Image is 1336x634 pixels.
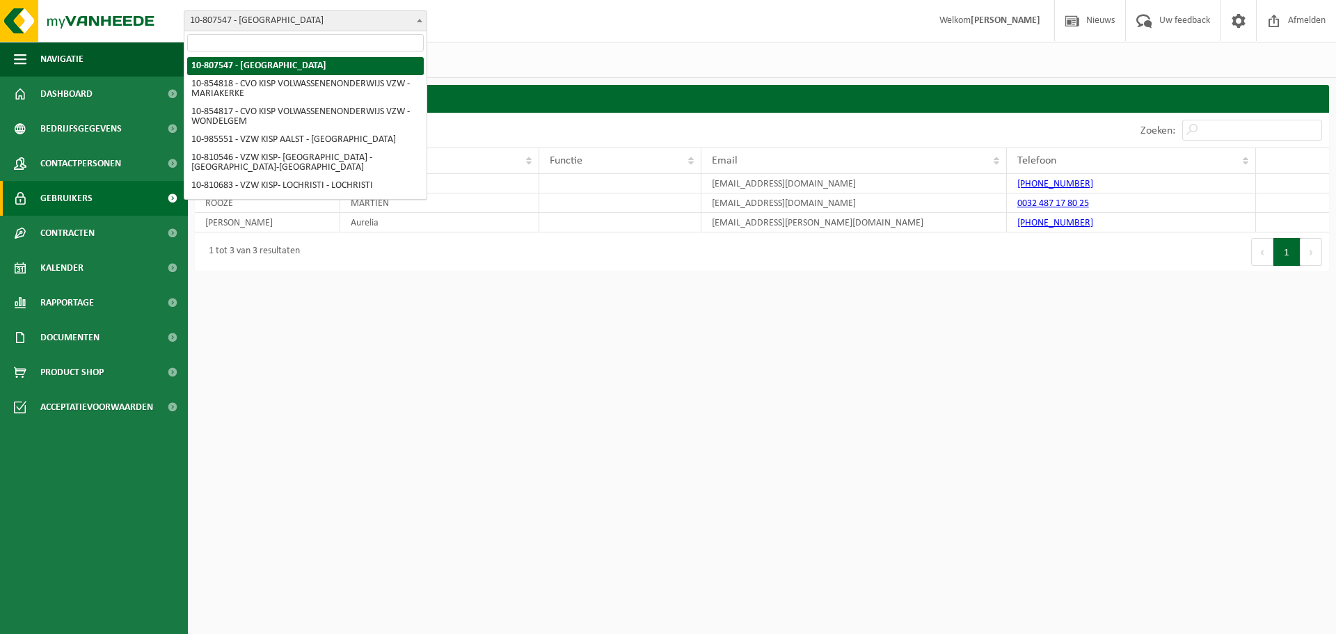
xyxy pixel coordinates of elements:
span: Product Shop [40,355,104,390]
span: Email [712,155,738,166]
strong: [PERSON_NAME] [971,15,1040,26]
span: Rapportage [40,285,94,320]
span: 10-807547 - VZW KISP - MARIAKERKE [184,10,427,31]
span: Gebruikers [40,181,93,216]
span: Kalender [40,251,83,285]
a: 0032 487 17 80 25 [1017,198,1089,209]
label: Zoeken: [1140,125,1175,136]
span: Acceptatievoorwaarden [40,390,153,425]
span: Bedrijfsgegevens [40,111,122,146]
td: [EMAIL_ADDRESS][DOMAIN_NAME] [701,193,1006,213]
h2: Gebruikers [195,85,1329,112]
li: 10-810683 - VZW KISP- LOCHRISTI - LOCHRISTI [187,177,424,195]
li: 10-810546 - VZW KISP- [GEOGRAPHIC_DATA] - [GEOGRAPHIC_DATA]-[GEOGRAPHIC_DATA] [187,149,424,177]
td: ROOZE [195,193,340,213]
span: Contactpersonen [40,146,121,181]
span: Functie [550,155,582,166]
td: MARTIEN [340,193,539,213]
span: 10-807547 - VZW KISP - MARIAKERKE [184,11,427,31]
td: Eef [340,174,539,193]
span: Dashboard [40,77,93,111]
div: 1 tot 3 van 3 resultaten [202,239,300,264]
span: Telefoon [1017,155,1056,166]
td: Aurelia [340,213,539,232]
td: [EMAIL_ADDRESS][PERSON_NAME][DOMAIN_NAME] [701,213,1006,232]
li: 10-854818 - CVO KISP VOLWASSENENONDERWIJS VZW - MARIAKERKE [187,75,424,103]
span: Navigatie [40,42,83,77]
a: [PHONE_NUMBER] [1017,218,1093,228]
span: Contracten [40,216,95,251]
li: 10-854817 - CVO KISP VOLWASSENENONDERWIJS VZW - WONDELGEM [187,103,424,131]
button: 1 [1273,238,1301,266]
td: [PERSON_NAME] [195,213,340,232]
td: [EMAIL_ADDRESS][DOMAIN_NAME] [701,174,1006,193]
button: Next [1301,238,1322,266]
li: 10-807547 - [GEOGRAPHIC_DATA] [187,57,424,75]
li: 10-801898 - VZW SECUNDAIRE LEERGANGEN - ZELZATE [187,195,424,213]
a: [PHONE_NUMBER] [1017,179,1093,189]
li: 10-985551 - VZW KISP AALST - [GEOGRAPHIC_DATA] [187,131,424,149]
span: Documenten [40,320,100,355]
button: Previous [1251,238,1273,266]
